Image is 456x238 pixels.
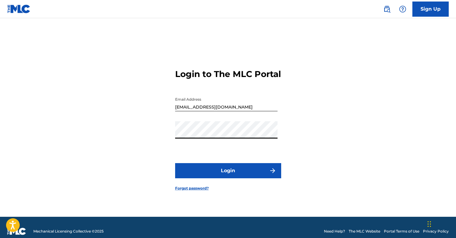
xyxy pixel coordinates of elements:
[381,3,393,15] a: Public Search
[428,215,431,233] div: Drag
[324,229,345,234] a: Need Help?
[384,229,419,234] a: Portal Terms of Use
[412,2,449,17] a: Sign Up
[397,3,409,15] div: Help
[423,229,449,234] a: Privacy Policy
[269,167,276,174] img: f7272a7cc735f4ea7f67.svg
[33,229,104,234] span: Mechanical Licensing Collective © 2025
[383,5,391,13] img: search
[349,229,380,234] a: The MLC Website
[175,186,209,191] a: Forgot password?
[7,228,26,235] img: logo
[175,163,281,178] button: Login
[426,209,456,238] iframe: Chat Widget
[399,5,406,13] img: help
[175,69,281,79] h3: Login to The MLC Portal
[7,5,31,13] img: MLC Logo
